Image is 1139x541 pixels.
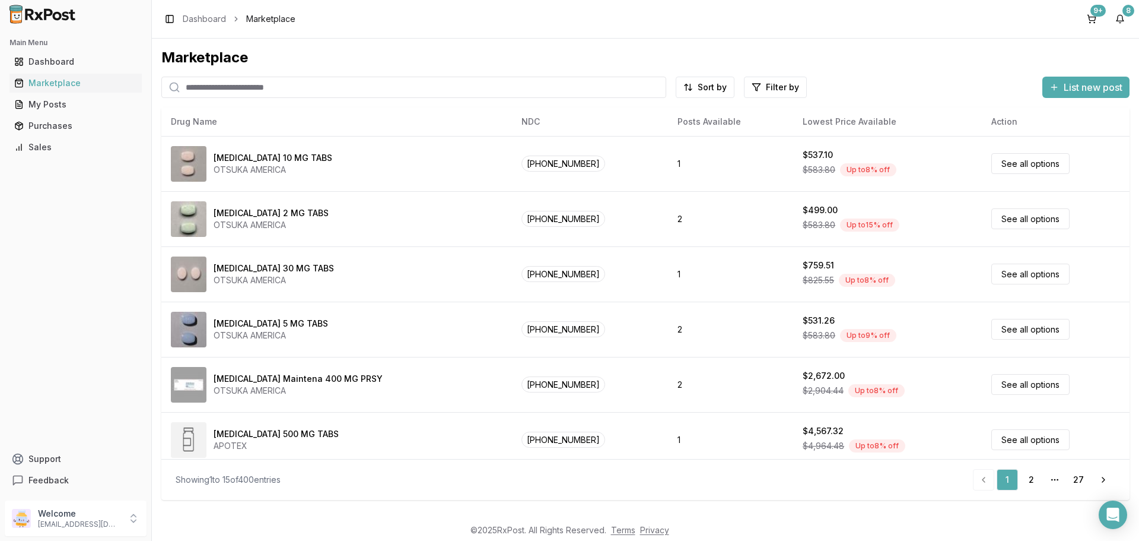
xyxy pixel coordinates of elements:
[803,440,844,452] span: $4,964.48
[803,370,845,382] div: $2,672.00
[1068,469,1089,491] a: 27
[28,474,69,486] span: Feedback
[214,262,334,274] div: [MEDICAL_DATA] 30 MG TABS
[5,470,147,491] button: Feedback
[14,56,137,68] div: Dashboard
[991,319,1070,340] a: See all options
[5,116,147,135] button: Purchases
[848,384,905,397] div: Up to 8 % off
[14,120,137,132] div: Purchases
[5,95,147,114] button: My Posts
[991,374,1070,395] a: See all options
[9,72,142,94] a: Marketplace
[640,525,669,535] a: Privacy
[214,440,339,452] div: APOTEX
[668,357,793,412] td: 2
[991,264,1070,284] a: See all options
[611,525,635,535] a: Terms
[1082,10,1101,29] a: 9+
[38,520,120,529] p: [EMAIL_ADDRESS][DOMAIN_NAME]
[698,81,727,93] span: Sort by
[14,77,137,89] div: Marketplace
[1042,83,1130,94] a: List new post
[1042,77,1130,98] button: List new post
[1111,10,1130,29] button: 8
[668,302,793,357] td: 2
[171,257,206,292] img: Abilify 30 MG TABS
[14,141,137,153] div: Sales
[803,385,844,397] span: $2,904.44
[1122,5,1134,17] div: 8
[246,13,295,25] span: Marketplace
[840,329,896,342] div: Up to 9 % off
[9,115,142,137] a: Purchases
[1099,501,1127,529] div: Open Intercom Messenger
[991,429,1070,450] a: See all options
[1020,469,1042,491] a: 2
[991,208,1070,229] a: See all options
[1092,469,1115,491] a: Go to next page
[512,107,668,136] th: NDC
[793,107,982,136] th: Lowest Price Available
[171,146,206,182] img: Abilify 10 MG TABS
[9,38,142,48] h2: Main Menu
[214,274,334,286] div: OTSUKA AMERICA
[521,156,605,172] span: [PHONE_NUMBER]
[668,246,793,302] td: 1
[982,107,1130,136] th: Action
[14,99,137,110] div: My Posts
[849,439,905,453] div: Up to 8 % off
[521,266,605,282] span: [PHONE_NUMBER]
[171,312,206,347] img: Abilify 5 MG TABS
[803,274,834,286] span: $825.55
[171,422,206,458] img: Abiraterone Acetate 500 MG TABS
[668,107,793,136] th: Posts Available
[183,13,295,25] nav: breadcrumb
[521,377,605,393] span: [PHONE_NUMBER]
[214,164,332,176] div: OTSUKA AMERICA
[1090,5,1106,17] div: 9+
[803,425,844,437] div: $4,567.32
[840,219,899,232] div: Up to 15 % off
[214,373,383,385] div: [MEDICAL_DATA] Maintena 400 MG PRSY
[803,315,835,327] div: $531.26
[803,204,838,216] div: $499.00
[214,152,332,164] div: [MEDICAL_DATA] 10 MG TABS
[521,432,605,448] span: [PHONE_NUMBER]
[839,274,895,287] div: Up to 8 % off
[5,138,147,157] button: Sales
[214,330,328,341] div: OTSUKA AMERICA
[803,149,833,161] div: $537.10
[9,51,142,72] a: Dashboard
[803,260,834,271] div: $759.51
[171,367,206,403] img: Abilify Maintena 400 MG PRSY
[5,74,147,93] button: Marketplace
[668,191,793,246] td: 2
[1064,80,1122,94] span: List new post
[214,207,329,219] div: [MEDICAL_DATA] 2 MG TABS
[12,509,31,528] img: User avatar
[176,474,281,486] div: Showing 1 to 15 of 400 entries
[676,77,734,98] button: Sort by
[214,385,383,397] div: OTSUKA AMERICA
[521,321,605,337] span: [PHONE_NUMBER]
[214,428,339,440] div: [MEDICAL_DATA] 500 MG TABS
[9,94,142,115] a: My Posts
[38,508,120,520] p: Welcome
[521,211,605,227] span: [PHONE_NUMBER]
[668,136,793,191] td: 1
[161,48,1130,67] div: Marketplace
[840,163,896,176] div: Up to 8 % off
[991,153,1070,174] a: See all options
[5,5,81,24] img: RxPost Logo
[214,318,328,330] div: [MEDICAL_DATA] 5 MG TABS
[744,77,807,98] button: Filter by
[9,137,142,158] a: Sales
[803,164,835,176] span: $583.80
[5,52,147,71] button: Dashboard
[668,412,793,467] td: 1
[5,448,147,470] button: Support
[766,81,799,93] span: Filter by
[803,330,835,341] span: $583.80
[171,201,206,237] img: Abilify 2 MG TABS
